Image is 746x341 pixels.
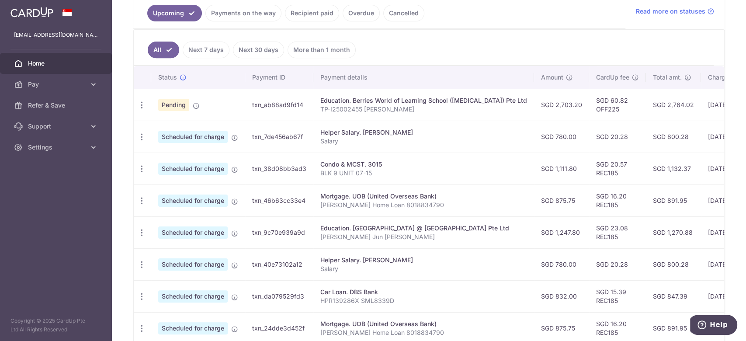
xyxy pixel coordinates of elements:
[158,258,228,271] span: Scheduled for charge
[541,73,563,82] span: Amount
[708,73,744,82] span: Charge date
[320,328,527,337] p: [PERSON_NAME] Home Loan 8018834790
[28,143,86,152] span: Settings
[646,153,701,184] td: SGD 1,132.37
[288,42,356,58] a: More than 1 month
[245,280,313,312] td: txn_da079529fd3
[245,248,313,280] td: txn_40e73102a12
[320,105,527,114] p: TP-I25002455 [PERSON_NAME]
[690,315,737,337] iframe: Opens a widget where you can find more information
[534,216,589,248] td: SGD 1,247.80
[320,96,527,105] div: Education. Berries World of Learning School ([MEDICAL_DATA]) Pte Ltd
[646,121,701,153] td: SGD 800.28
[646,216,701,248] td: SGD 1,270.88
[158,290,228,303] span: Scheduled for charge
[589,121,646,153] td: SGD 20.28
[245,89,313,121] td: txn_ab88ad9fd14
[320,256,527,264] div: Helper Salary. [PERSON_NAME]
[320,169,527,177] p: BLK 9 UNIT 07-15
[534,248,589,280] td: SGD 780.00
[320,233,527,241] p: [PERSON_NAME] Jun [PERSON_NAME]
[245,153,313,184] td: txn_38d08bb3ad3
[28,122,86,131] span: Support
[320,137,527,146] p: Salary
[343,5,380,21] a: Overdue
[158,99,189,111] span: Pending
[653,73,682,82] span: Total amt.
[383,5,424,21] a: Cancelled
[589,216,646,248] td: SGD 23.08 REC185
[320,192,527,201] div: Mortgage. UOB (United Overseas Bank)
[28,101,86,110] span: Refer & Save
[147,5,202,21] a: Upcoming
[636,7,714,16] a: Read more on statuses
[589,89,646,121] td: SGD 60.82 OFF225
[320,320,527,328] div: Mortgage. UOB (United Overseas Bank)
[646,184,701,216] td: SGD 891.95
[320,160,527,169] div: Condo & MCST. 3015
[320,224,527,233] div: Education. [GEOGRAPHIC_DATA] @ [GEOGRAPHIC_DATA] Pte Ltd
[534,184,589,216] td: SGD 875.75
[14,31,98,39] p: [EMAIL_ADDRESS][DOMAIN_NAME]
[589,184,646,216] td: SGD 16.20 REC185
[158,226,228,239] span: Scheduled for charge
[158,195,228,207] span: Scheduled for charge
[245,66,313,89] th: Payment ID
[320,201,527,209] p: [PERSON_NAME] Home Loan 8018834790
[245,216,313,248] td: txn_9c70e939a9d
[28,80,86,89] span: Pay
[158,163,228,175] span: Scheduled for charge
[534,280,589,312] td: SGD 832.00
[205,5,281,21] a: Payments on the way
[320,264,527,273] p: Salary
[320,296,527,305] p: HPR139286X SML8339D
[233,42,284,58] a: Next 30 days
[589,248,646,280] td: SGD 20.28
[646,248,701,280] td: SGD 800.28
[534,153,589,184] td: SGD 1,111.80
[534,89,589,121] td: SGD 2,703.20
[158,322,228,334] span: Scheduled for charge
[158,73,177,82] span: Status
[646,89,701,121] td: SGD 2,764.02
[158,131,228,143] span: Scheduled for charge
[636,7,705,16] span: Read more on statuses
[28,59,86,68] span: Home
[10,7,53,17] img: CardUp
[148,42,179,58] a: All
[320,288,527,296] div: Car Loan. DBS Bank
[589,153,646,184] td: SGD 20.57 REC185
[646,280,701,312] td: SGD 847.39
[245,184,313,216] td: txn_46b63cc33e4
[534,121,589,153] td: SGD 780.00
[245,121,313,153] td: txn_7de456ab67f
[596,73,629,82] span: CardUp fee
[320,128,527,137] div: Helper Salary. [PERSON_NAME]
[183,42,229,58] a: Next 7 days
[589,280,646,312] td: SGD 15.39 REC185
[313,66,534,89] th: Payment details
[285,5,339,21] a: Recipient paid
